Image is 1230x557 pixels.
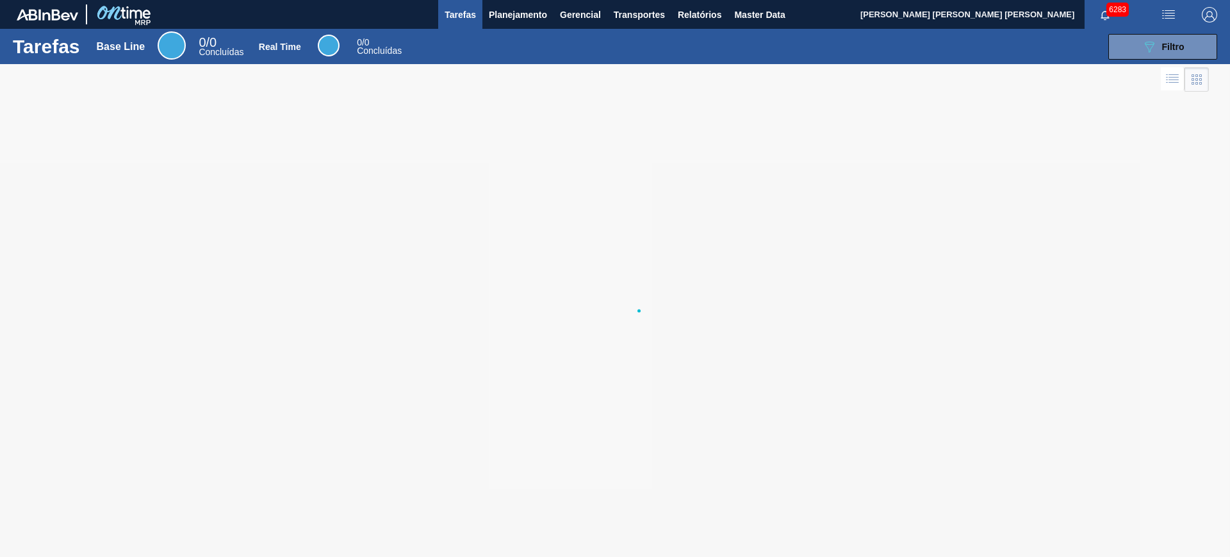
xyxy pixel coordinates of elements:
[1161,7,1176,22] img: userActions
[199,37,243,56] div: Base Line
[318,35,340,56] div: Real Time
[1106,3,1129,17] span: 6283
[1085,6,1126,24] button: Notificações
[614,7,665,22] span: Transportes
[1108,34,1217,60] button: Filtro
[199,35,217,49] span: / 0
[445,7,476,22] span: Tarefas
[13,39,80,54] h1: Tarefas
[97,41,145,53] div: Base Line
[199,35,206,49] span: 0
[560,7,601,22] span: Gerencial
[1162,42,1185,52] span: Filtro
[678,7,721,22] span: Relatórios
[158,31,186,60] div: Base Line
[357,46,402,56] span: Concluídas
[357,37,369,47] span: / 0
[357,37,362,47] span: 0
[199,47,243,57] span: Concluídas
[357,38,402,55] div: Real Time
[17,9,78,21] img: TNhmsLtSVTkK8tSr43FrP2fwEKptu5GPRR3wAAAABJRU5ErkJggg==
[259,42,301,52] div: Real Time
[734,7,785,22] span: Master Data
[489,7,547,22] span: Planejamento
[1202,7,1217,22] img: Logout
